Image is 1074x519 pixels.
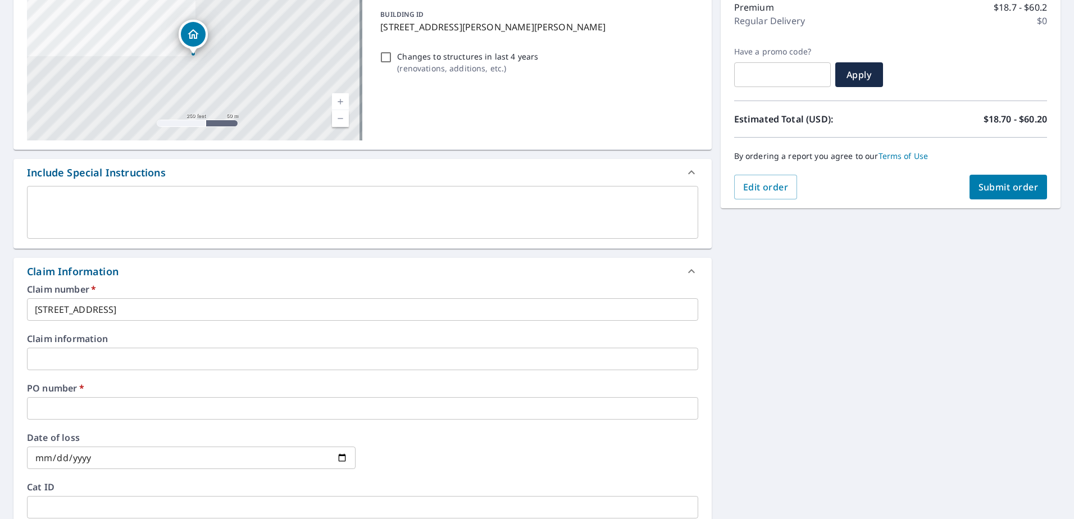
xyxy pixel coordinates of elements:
label: Date of loss [27,433,356,442]
p: Changes to structures in last 4 years [397,51,538,62]
a: Current Level 17, Zoom In [332,93,349,110]
p: Estimated Total (USD): [734,112,891,126]
label: Claim information [27,334,698,343]
div: Include Special Instructions [13,159,712,186]
p: Regular Delivery [734,14,805,28]
a: Current Level 17, Zoom Out [332,110,349,127]
span: Apply [844,69,874,81]
div: Claim Information [13,258,712,285]
label: Cat ID [27,482,698,491]
p: $18.7 - $60.2 [994,1,1047,14]
p: BUILDING ID [380,10,424,19]
a: Terms of Use [879,151,929,161]
button: Edit order [734,175,798,199]
span: Edit order [743,181,789,193]
p: $18.70 - $60.20 [984,112,1047,126]
p: Premium [734,1,774,14]
div: Dropped pin, building 1, Residential property, 9500 Silverthorn Rd Mc Kean, PA 16426 [179,20,208,54]
p: ( renovations, additions, etc. ) [397,62,538,74]
label: Claim number [27,285,698,294]
label: PO number [27,384,698,393]
span: Submit order [979,181,1039,193]
button: Submit order [970,175,1048,199]
p: $0 [1037,14,1047,28]
div: Include Special Instructions [27,165,166,180]
p: [STREET_ADDRESS][PERSON_NAME][PERSON_NAME] [380,20,693,34]
p: By ordering a report you agree to our [734,151,1047,161]
label: Have a promo code? [734,47,831,57]
div: Claim Information [27,264,119,279]
button: Apply [835,62,883,87]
